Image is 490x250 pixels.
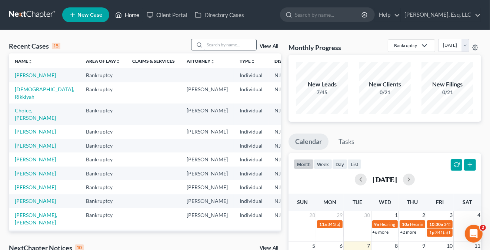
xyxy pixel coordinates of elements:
[289,43,341,52] h3: Monthly Progress
[111,8,143,22] a: Home
[234,180,269,194] td: Individual
[181,208,234,229] td: [PERSON_NAME]
[234,167,269,180] td: Individual
[80,139,126,152] td: Bankruptcy
[336,211,343,220] span: 29
[181,103,234,125] td: [PERSON_NAME]
[15,142,56,149] a: [PERSON_NAME]
[449,211,453,220] span: 3
[269,208,305,229] td: NJB
[52,43,60,49] div: 15
[477,211,481,220] span: 4
[15,58,33,64] a: Nameunfold_more
[15,156,56,162] a: [PERSON_NAME]
[407,199,418,205] span: Thu
[309,211,316,220] span: 28
[181,180,234,194] td: [PERSON_NAME]
[181,125,234,139] td: [PERSON_NAME]
[269,68,305,82] td: NJB
[402,221,409,227] span: 10a
[15,198,56,204] a: [PERSON_NAME]
[234,152,269,166] td: Individual
[187,58,215,64] a: Attorneyunfold_more
[234,68,269,82] td: Individual
[269,139,305,152] td: NJB
[421,89,473,96] div: 0/21
[181,82,234,103] td: [PERSON_NAME]
[234,125,269,139] td: Individual
[181,152,234,166] td: [PERSON_NAME]
[191,8,248,22] a: Directory Cases
[80,103,126,125] td: Bankruptcy
[269,180,305,194] td: NJB
[332,134,361,150] a: Tasks
[394,211,399,220] span: 1
[77,12,102,18] span: New Case
[327,221,399,227] span: 341(a) meeting for [PERSON_NAME]
[15,107,56,121] a: Choice, [PERSON_NAME]
[269,103,305,125] td: NJB
[296,80,348,89] div: New Leads
[463,199,472,205] span: Sat
[181,167,234,180] td: [PERSON_NAME]
[126,53,181,68] th: Claims & Services
[373,229,389,235] a: +6 more
[323,199,336,205] span: Mon
[260,44,278,49] a: View All
[401,8,481,22] a: [PERSON_NAME], Esq. LLC
[359,89,411,96] div: 0/21
[181,194,234,208] td: [PERSON_NAME]
[9,42,60,50] div: Recent Cases
[234,208,269,229] td: Individual
[400,229,416,235] a: +2 more
[319,221,327,227] span: 11a
[240,58,255,64] a: Typeunfold_more
[80,194,126,208] td: Bankruptcy
[297,199,308,205] span: Sun
[234,103,269,125] td: Individual
[80,68,126,82] td: Bankruptcy
[28,59,33,64] i: unfold_more
[379,199,391,205] span: Wed
[410,221,468,227] span: Hearing for [PERSON_NAME]
[80,180,126,194] td: Bankruptcy
[86,58,120,64] a: Area of Lawunfold_more
[347,159,361,169] button: list
[421,80,473,89] div: New Filings
[375,8,400,22] a: Help
[353,199,362,205] span: Tue
[210,59,215,64] i: unfold_more
[269,194,305,208] td: NJB
[269,82,305,103] td: NJB
[274,58,299,64] a: Districtunfold_more
[15,86,74,100] a: [DEMOGRAPHIC_DATA], Rikkiyah
[80,208,126,229] td: Bankruptcy
[269,152,305,166] td: NJB
[204,39,256,50] input: Search by name...
[269,125,305,139] td: NJB
[15,128,56,135] a: [PERSON_NAME]
[429,221,443,227] span: 10:30a
[314,159,332,169] button: week
[359,80,411,89] div: New Clients
[380,221,438,227] span: Hearing for [PERSON_NAME]
[80,125,126,139] td: Bankruptcy
[289,134,329,150] a: Calendar
[234,194,269,208] td: Individual
[269,167,305,180] td: NJB
[143,8,191,22] a: Client Portal
[234,82,269,103] td: Individual
[80,82,126,103] td: Bankruptcy
[234,139,269,152] td: Individual
[295,8,363,22] input: Search by name...
[429,230,434,235] span: 1p
[251,59,255,64] i: unfold_more
[15,184,56,190] a: [PERSON_NAME]
[421,211,426,220] span: 2
[294,159,314,169] button: month
[364,211,371,220] span: 30
[116,59,120,64] i: unfold_more
[15,72,56,78] a: [PERSON_NAME]
[296,89,348,96] div: 7/45
[436,199,444,205] span: Fri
